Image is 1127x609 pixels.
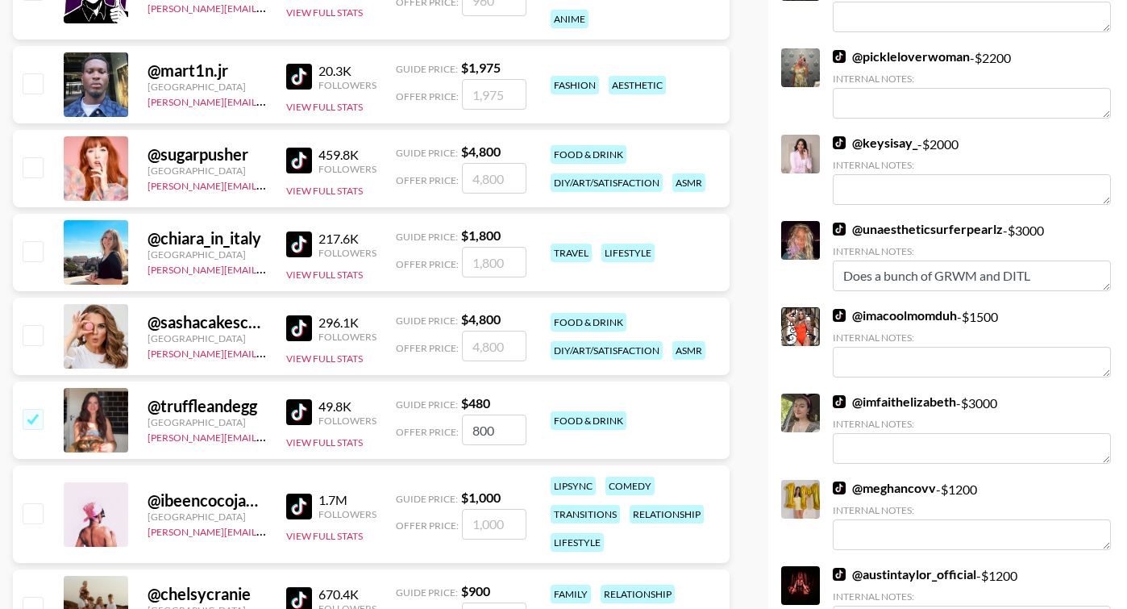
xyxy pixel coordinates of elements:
[148,144,267,165] div: @ sugarpusher
[833,590,1111,603] div: Internal Notes:
[396,586,458,599] span: Guide Price:
[318,398,376,415] div: 49.8K
[551,244,592,262] div: travel
[833,48,970,65] a: @pickleloverwoman
[462,415,526,445] input: 480
[833,221,1003,237] a: @unaestheticsurferpearlz
[833,245,1111,257] div: Internal Notes:
[286,399,312,425] img: TikTok
[148,584,267,604] div: @ chelsycranie
[461,490,501,505] strong: $ 1,000
[551,585,591,603] div: family
[396,342,459,354] span: Offer Price:
[148,312,267,332] div: @ sashacakeschicago
[318,315,376,331] div: 296.1K
[833,48,1111,119] div: - $ 2200
[148,490,267,511] div: @ ibeencocojamar
[833,73,1111,85] div: Internal Notes:
[551,145,626,164] div: food & drink
[833,504,1111,516] div: Internal Notes:
[148,428,386,444] a: [PERSON_NAME][EMAIL_ADDRESS][DOMAIN_NAME]
[396,315,458,327] span: Guide Price:
[286,494,312,519] img: TikTok
[461,395,490,411] strong: $ 480
[551,411,626,430] div: food & drink
[318,586,376,603] div: 670.4K
[833,136,846,149] img: TikTok
[833,135,917,151] a: @keysisay_
[551,76,599,94] div: fashion
[601,585,675,603] div: relationship
[461,60,501,75] strong: $ 1,975
[318,492,376,508] div: 1.7M
[833,307,1111,377] div: - $ 1500
[551,313,626,332] div: food & drink
[148,332,267,344] div: [GEOGRAPHIC_DATA]
[286,315,312,341] img: TikTok
[148,511,267,523] div: [GEOGRAPHIC_DATA]
[286,185,363,197] button: View Full Stats
[286,101,363,113] button: View Full Stats
[833,261,1111,291] textarea: Does a bunch of GRWM and DITL
[833,309,846,322] img: TikTok
[396,398,458,411] span: Guide Price:
[318,63,376,79] div: 20.3K
[396,426,459,438] span: Offer Price:
[630,505,704,523] div: relationship
[318,147,376,163] div: 459.8K
[396,258,459,270] span: Offer Price:
[551,533,604,552] div: lifestyle
[461,583,490,599] strong: $ 900
[462,331,526,361] input: 4,800
[396,493,458,505] span: Guide Price:
[148,261,386,276] a: [PERSON_NAME][EMAIL_ADDRESS][DOMAIN_NAME]
[286,269,363,281] button: View Full Stats
[462,163,526,194] input: 4,800
[833,332,1111,344] div: Internal Notes:
[461,311,501,327] strong: $ 4,800
[318,415,376,427] div: Followers
[318,79,376,91] div: Followers
[833,221,1111,291] div: - $ 3000
[833,159,1111,171] div: Internal Notes:
[833,566,976,582] a: @austintaylor_official
[318,163,376,175] div: Followers
[551,173,663,192] div: diy/art/satisfaction
[148,416,267,428] div: [GEOGRAPHIC_DATA]
[148,93,386,108] a: [PERSON_NAME][EMAIL_ADDRESS][DOMAIN_NAME]
[551,341,663,360] div: diy/art/satisfaction
[286,232,312,257] img: TikTok
[672,173,705,192] div: asmr
[551,477,596,495] div: lipsync
[396,231,458,243] span: Guide Price:
[286,352,363,365] button: View Full Stats
[148,177,386,192] a: [PERSON_NAME][EMAIL_ADDRESS][DOMAIN_NAME]
[833,307,957,323] a: @imacoolmomduh
[551,505,620,523] div: transitions
[833,568,846,581] img: TikTok
[148,523,386,538] a: [PERSON_NAME][EMAIL_ADDRESS][DOMAIN_NAME]
[833,223,846,236] img: TikTok
[396,63,458,75] span: Guide Price:
[396,90,459,102] span: Offer Price:
[833,480,1111,550] div: - $ 1200
[286,64,312,90] img: TikTok
[148,81,267,93] div: [GEOGRAPHIC_DATA]
[833,418,1111,430] div: Internal Notes:
[286,6,363,19] button: View Full Stats
[605,477,655,495] div: comedy
[318,331,376,343] div: Followers
[286,436,363,448] button: View Full Stats
[462,79,526,110] input: 1,975
[148,165,267,177] div: [GEOGRAPHIC_DATA]
[833,395,846,408] img: TikTok
[833,394,956,410] a: @imfaithelizabeth
[318,508,376,520] div: Followers
[318,247,376,259] div: Followers
[148,344,386,360] a: [PERSON_NAME][EMAIL_ADDRESS][DOMAIN_NAME]
[148,228,267,248] div: @ chiara_in_italy
[461,227,501,243] strong: $ 1,800
[396,174,459,186] span: Offer Price:
[833,394,1111,464] div: - $ 3000
[148,248,267,261] div: [GEOGRAPHIC_DATA]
